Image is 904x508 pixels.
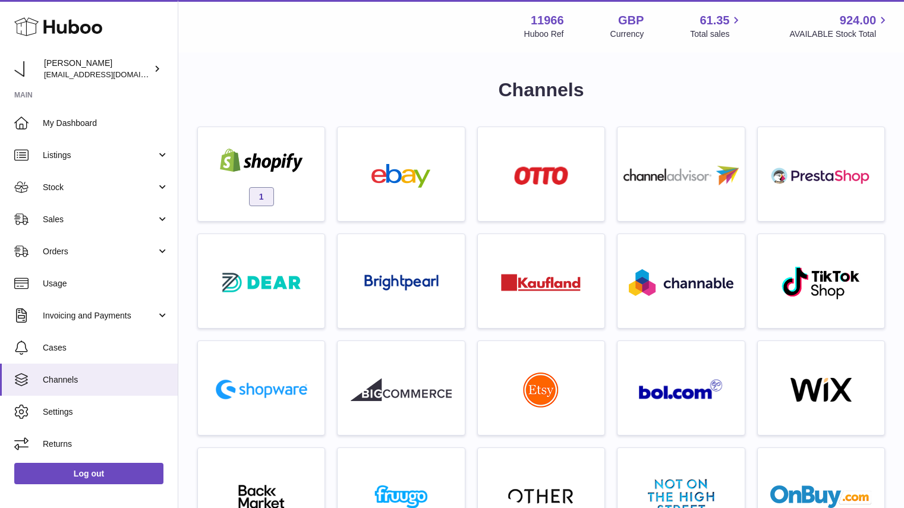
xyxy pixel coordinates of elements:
img: roseta-etsy [523,372,559,408]
a: roseta-channel-advisor [623,133,738,215]
h1: Channels [197,77,885,103]
div: [PERSON_NAME] [44,58,151,80]
a: ebay [344,133,458,215]
span: 1 [249,187,274,206]
a: roseta-otto [484,133,599,215]
img: roseta-bol [639,379,723,400]
a: roseta-tiktokshop [764,240,878,322]
strong: 11966 [531,12,564,29]
a: roseta-shopware [204,347,319,429]
a: 61.35 Total sales [690,12,743,40]
img: wix [770,378,871,402]
img: roseta-channel-advisor [623,166,738,185]
a: roseta-prestashop [764,133,878,215]
a: roseta-channable [623,240,738,322]
a: roseta-kaufland [484,240,599,322]
img: shopify [211,149,312,172]
img: roseta-otto [514,166,568,185]
img: roseta-channable [629,269,733,296]
div: Currency [610,29,644,40]
img: info@tenpm.co [14,60,32,78]
a: roseta-brightpearl [344,240,458,322]
img: ebay [351,164,452,188]
a: wix [764,347,878,429]
span: Returns [43,438,169,450]
img: roseta-kaufland [501,274,581,291]
a: 924.00 AVAILABLE Stock Total [789,12,890,40]
img: other [508,488,574,506]
span: Total sales [690,29,743,40]
strong: GBP [618,12,644,29]
span: 61.35 [700,12,729,29]
span: Listings [43,150,156,161]
img: roseta-dear [219,269,304,296]
a: roseta-bol [623,347,738,429]
div: Huboo Ref [524,29,564,40]
span: Stock [43,182,156,193]
img: roseta-prestashop [770,164,871,188]
span: AVAILABLE Stock Total [789,29,890,40]
a: Log out [14,463,163,484]
a: shopify 1 [204,133,319,215]
span: Orders [43,246,156,257]
a: roseta-bigcommerce [344,347,458,429]
span: Cases [43,342,169,354]
span: Channels [43,374,169,386]
span: Settings [43,406,169,418]
span: My Dashboard [43,118,169,129]
a: roseta-dear [204,240,319,322]
img: roseta-bigcommerce [351,378,452,402]
img: roseta-shopware [211,375,312,404]
span: 924.00 [840,12,876,29]
span: Sales [43,214,156,225]
img: roseta-tiktokshop [781,266,861,300]
img: roseta-brightpearl [364,274,439,291]
span: Usage [43,278,169,289]
span: [EMAIL_ADDRESS][DOMAIN_NAME] [44,70,175,79]
a: roseta-etsy [484,347,599,429]
span: Invoicing and Payments [43,310,156,321]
